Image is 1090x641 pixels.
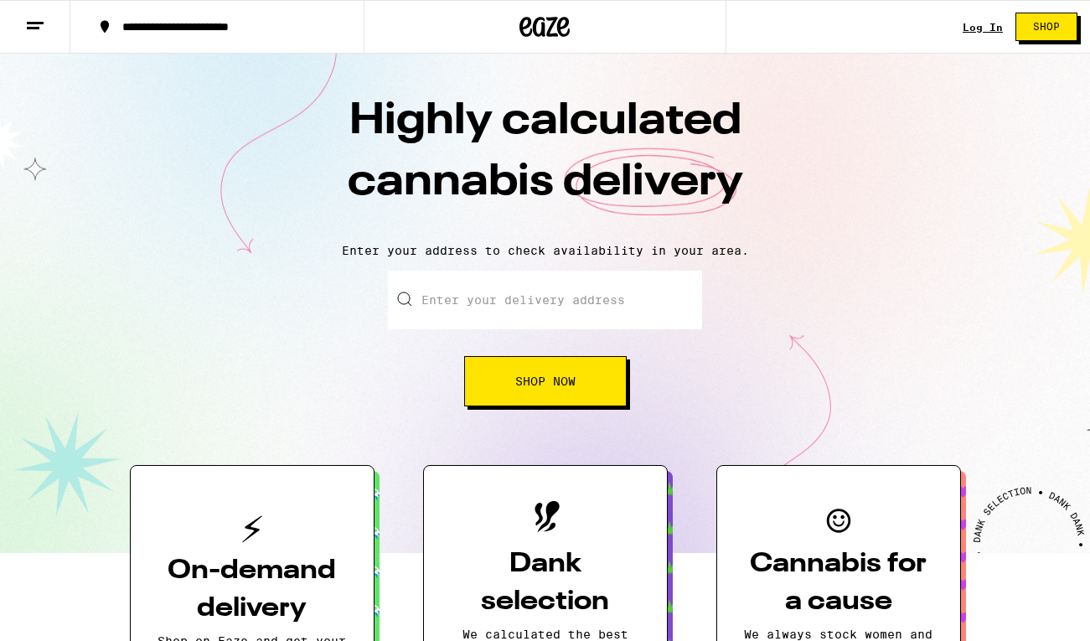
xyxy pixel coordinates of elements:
[451,545,640,621] h3: Dank selection
[744,545,933,621] h3: Cannabis for a cause
[388,271,702,329] input: Enter your delivery address
[1003,13,1090,41] a: Shop
[158,552,347,628] h3: On-demand delivery
[17,244,1073,257] p: Enter your address to check availability in your area.
[1033,22,1060,32] span: Shop
[1015,13,1077,41] button: Shop
[464,356,627,406] button: Shop Now
[252,91,839,230] h1: Highly calculated cannabis delivery
[963,22,1003,33] a: Log In
[515,375,576,387] span: Shop Now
